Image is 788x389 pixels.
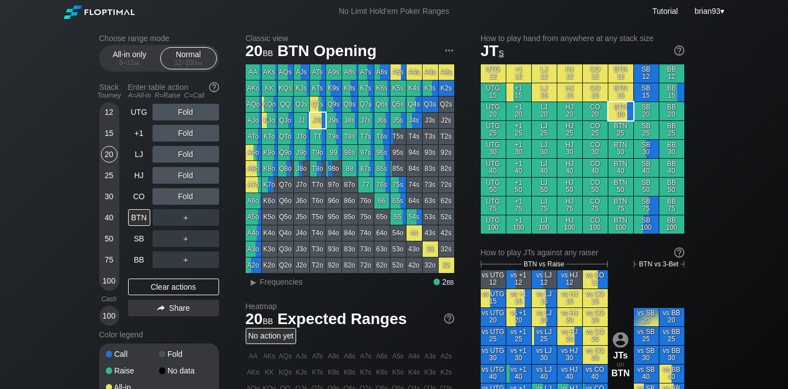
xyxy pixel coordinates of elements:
span: JT [481,42,504,59]
div: 88 [342,161,358,176]
div: HJ 100 [557,215,582,234]
div: A5s [390,64,406,80]
div: 96s [374,145,390,160]
div: CO [128,188,150,205]
div: A4s [406,64,422,80]
div: 15 [101,125,118,142]
img: help.32db89a4.svg [673,44,685,57]
div: Q7o [278,177,293,193]
div: QQ [278,97,293,112]
div: 84o [342,225,358,241]
div: BB 50 [659,178,684,196]
div: BTN 75 [608,196,633,215]
div: LJ 40 [532,159,557,177]
div: 54o [390,225,406,241]
div: Fold [152,104,219,120]
div: UTG 75 [481,196,506,215]
div: T5s [390,129,406,144]
div: HJ 50 [557,178,582,196]
img: Floptimal logo [64,6,135,19]
div: 97o [326,177,342,193]
div: A3o [246,241,261,257]
div: Q4o [278,225,293,241]
div: +1 15 [506,83,531,102]
div: 84s [406,161,422,176]
div: Q6s [374,97,390,112]
div: KTo [262,129,277,144]
div: 83s [423,161,438,176]
div: J2s [439,113,454,128]
span: bb [196,59,202,67]
div: A6s [374,64,390,80]
div: T8s [342,129,358,144]
div: 53s [423,209,438,225]
div: 20 [101,146,118,163]
div: 64o [374,225,390,241]
div: UTG 20 [481,102,506,120]
div: UTG 50 [481,178,506,196]
div: 74o [358,225,374,241]
div: T2s [439,129,454,144]
div: 93s [423,145,438,160]
div: SB 20 [634,102,659,120]
div: HJ 40 [557,159,582,177]
div: A5o [246,209,261,225]
div: +1 25 [506,121,531,139]
div: BB 15 [659,83,684,102]
div: ATo [246,129,261,144]
div: HJ 25 [557,121,582,139]
div: A4o [246,225,261,241]
div: 94s [406,145,422,160]
div: 87s [358,161,374,176]
div: K4o [262,225,277,241]
div: Q9s [326,97,342,112]
div: 87o [342,177,358,193]
div: A6o [246,193,261,209]
div: K6s [374,80,390,96]
img: help.32db89a4.svg [673,246,685,259]
div: 95o [326,209,342,225]
div: ＋ [152,251,219,268]
div: 76o [358,193,374,209]
div: BTN 50 [608,178,633,196]
div: K3s [423,80,438,96]
div: T6o [310,193,326,209]
div: 25 [101,167,118,184]
div: 62o [374,257,390,273]
div: 85s [390,161,406,176]
div: 66 [374,193,390,209]
div: K9s [326,80,342,96]
div: Raise [106,367,159,375]
div: A7o [246,177,261,193]
div: Q5s [390,97,406,112]
div: Q3s [423,97,438,112]
div: ATs [310,64,326,80]
div: SB 100 [634,215,659,234]
div: AJs [294,64,309,80]
div: A2o [246,257,261,273]
div: Q8s [342,97,358,112]
div: +1 20 [506,102,531,120]
div: UTG [128,104,150,120]
div: No data [159,367,212,375]
span: bb [263,46,273,58]
div: SB 25 [634,121,659,139]
div: Fold [152,146,219,163]
div: 64s [406,193,422,209]
div: HJ 20 [557,102,582,120]
div: Fold [152,188,219,205]
div: Stack [95,78,124,104]
div: BTN 30 [608,140,633,158]
div: KQs [278,80,293,96]
div: J5s [390,113,406,128]
div: +1 75 [506,196,531,215]
div: SB 75 [634,196,659,215]
div: BB 12 [659,64,684,83]
div: AA [246,64,261,80]
div: J3o [294,241,309,257]
div: CO 50 [583,178,608,196]
div: HJ 12 [557,64,582,83]
div: 74s [406,177,422,193]
h2: How to play hand from anywhere at any stack size [481,34,684,43]
div: T5o [310,209,326,225]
